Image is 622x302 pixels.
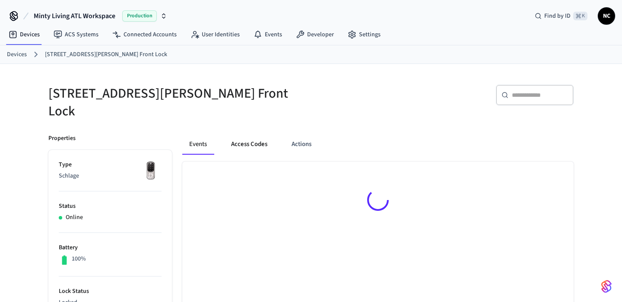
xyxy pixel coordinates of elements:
a: Connected Accounts [105,27,184,42]
p: Lock Status [59,287,162,296]
a: Devices [2,27,47,42]
button: NC [598,7,615,25]
button: Access Codes [224,134,274,155]
button: Actions [285,134,318,155]
p: 100% [72,254,86,264]
span: Find by ID [544,12,571,20]
a: ACS Systems [47,27,105,42]
span: Minty Living ATL Workspace [34,11,115,21]
p: Online [66,213,83,222]
span: ⌘ K [573,12,587,20]
p: Schlage [59,172,162,181]
a: [STREET_ADDRESS][PERSON_NAME] Front Lock [45,50,167,59]
span: Production [122,10,157,22]
div: Find by ID⌘ K [528,8,594,24]
p: Status [59,202,162,211]
div: ant example [182,134,574,155]
a: User Identities [184,27,247,42]
a: Settings [341,27,387,42]
img: SeamLogoGradient.69752ec5.svg [601,280,612,293]
p: Properties [48,134,76,143]
h5: [STREET_ADDRESS][PERSON_NAME] Front Lock [48,85,306,120]
a: Developer [289,27,341,42]
a: Events [247,27,289,42]
span: NC [599,8,614,24]
p: Battery [59,243,162,252]
p: Type [59,160,162,169]
button: Events [182,134,214,155]
a: Devices [7,50,27,59]
img: Yale Assure Touchscreen Wifi Smart Lock, Satin Nickel, Front [140,160,162,182]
